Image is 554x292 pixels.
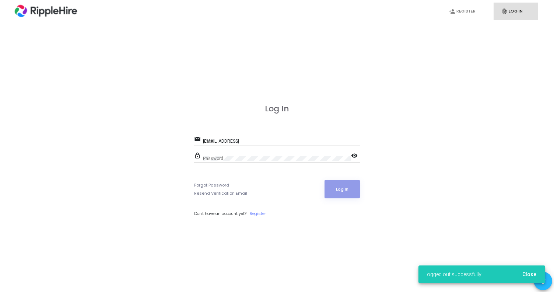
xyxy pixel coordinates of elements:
i: fingerprint [501,8,508,15]
span: Logged out successfully! [424,271,483,278]
input: Email [203,139,360,144]
button: Close [516,268,542,281]
img: logo [12,2,80,21]
button: Log In [325,180,360,198]
mat-icon: email [194,135,203,144]
span: Don't have an account yet? [194,211,246,216]
mat-icon: visibility [351,152,360,161]
h3: Log In [194,104,360,114]
span: Close [522,271,536,277]
mat-icon: lock_outline [194,152,203,161]
a: Forgot Password [194,182,229,188]
i: person_add [449,8,455,15]
a: fingerprintLog In [494,3,538,20]
a: Register [250,211,266,217]
a: person_addRegister [441,3,485,20]
a: Resend Verification Email [194,190,247,197]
